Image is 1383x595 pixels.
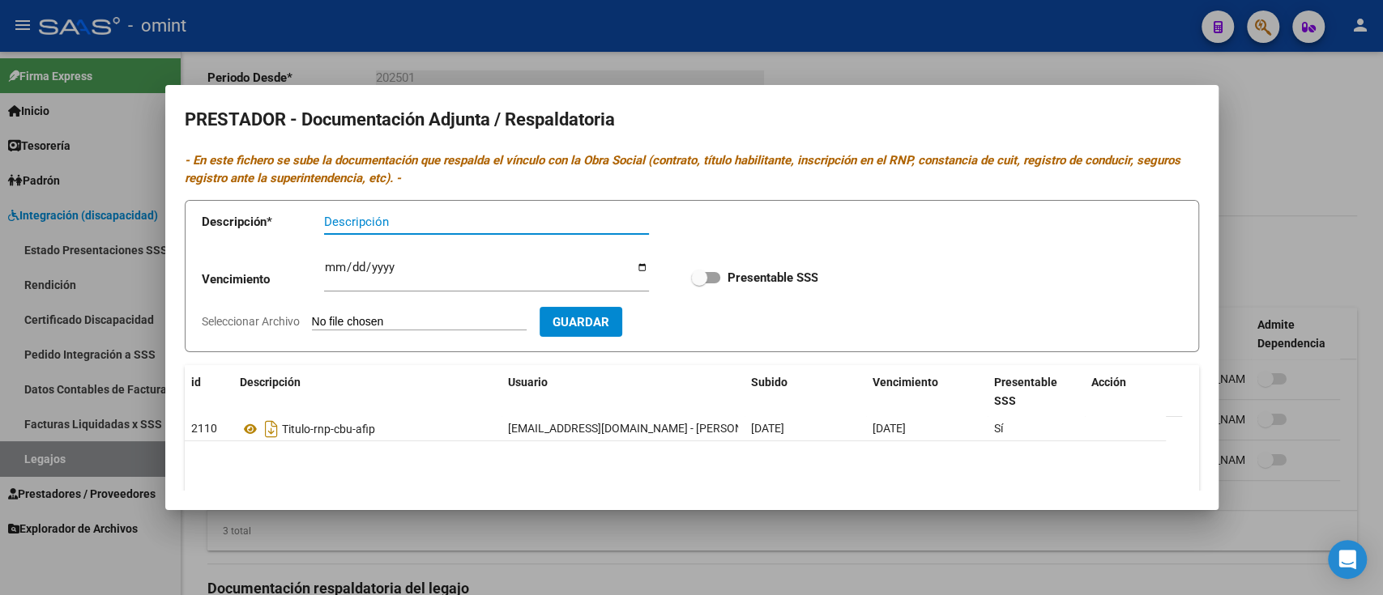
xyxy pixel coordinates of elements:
button: Guardar [540,307,622,337]
span: 2110 [191,422,217,435]
h2: PRESTADOR - Documentación Adjunta / Respaldatoria [185,104,1199,135]
datatable-header-cell: id [185,365,233,419]
div: Open Intercom Messenger [1328,540,1367,579]
span: id [191,376,201,389]
span: Seleccionar Archivo [202,315,300,328]
strong: Presentable SSS [727,270,817,285]
span: Guardar [553,315,609,329]
span: Acción [1091,376,1126,389]
datatable-header-cell: Acción [1085,365,1166,419]
datatable-header-cell: Descripción [233,365,502,419]
i: - En este fichero se sube la documentación que respalda el vínculo con la Obra Social (contrato, ... [185,153,1180,186]
span: Subido [751,376,788,389]
span: [DATE] [751,422,784,435]
i: Descargar documento [261,416,282,442]
span: [EMAIL_ADDRESS][DOMAIN_NAME] - [PERSON_NAME] [508,422,783,435]
p: Vencimiento [202,270,324,289]
datatable-header-cell: Usuario [502,365,745,419]
span: [DATE] [873,422,906,435]
span: Sí [994,422,1003,435]
span: Vencimiento [873,376,938,389]
datatable-header-cell: Presentable SSS [988,365,1085,419]
datatable-header-cell: Vencimiento [866,365,988,419]
span: Presentable SSS [994,376,1057,407]
p: Descripción [202,213,324,232]
span: Usuario [508,376,548,389]
datatable-header-cell: Subido [745,365,866,419]
span: Titulo-rnp-cbu-afip [282,423,375,436]
span: Descripción [240,376,301,389]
